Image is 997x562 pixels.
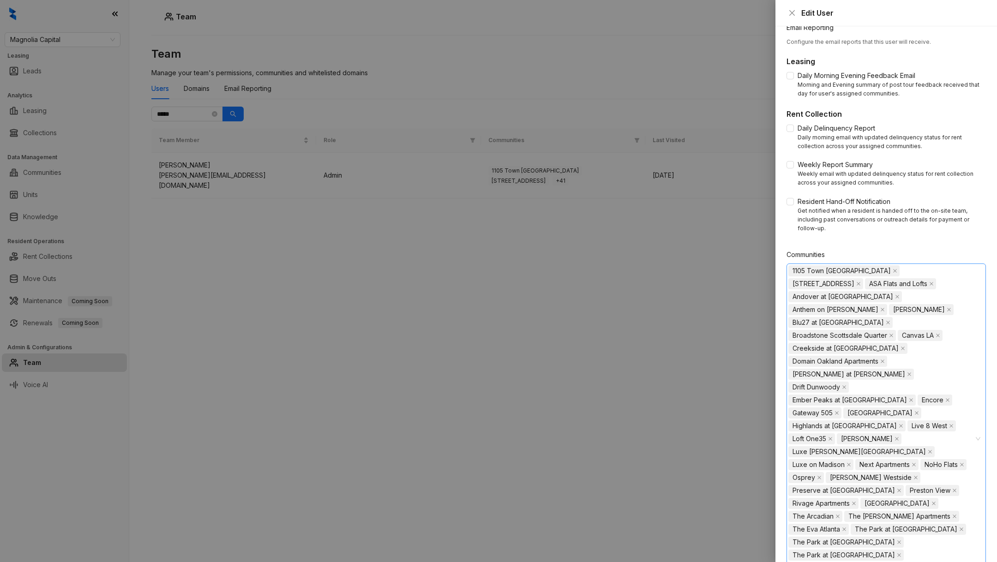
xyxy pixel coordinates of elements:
[899,424,903,428] span: close
[798,81,986,98] div: Morning and Evening summary of post tour feedback received that day for user's assigned communities.
[793,485,895,496] span: Preserve at [GEOGRAPHIC_DATA]
[798,207,986,233] div: Get notified when a resident is handed off to the on-site team, including past conversations or o...
[793,305,878,315] span: Anthem on [PERSON_NAME]
[909,398,913,402] span: close
[787,38,931,45] span: Configure the email reports that this user will receive.
[788,459,853,470] span: Luxe on Madison
[920,459,967,470] span: NoHo Flats
[793,317,884,328] span: Blu27 at [GEOGRAPHIC_DATA]
[793,266,891,276] span: 1105 Town [GEOGRAPHIC_DATA]
[793,382,840,392] span: Drift Dunwoody
[798,170,986,187] div: Weekly email with updated delinquency status for rent collection across your assigned communities.
[787,108,986,120] h5: Rent Collection
[788,291,902,302] span: Andover at Crabtree
[925,460,958,470] span: NoHo Flats
[952,488,957,493] span: close
[959,527,964,532] span: close
[788,304,887,315] span: Anthem on Ashley
[788,369,914,380] span: Douglas at Stonelake
[788,343,907,354] span: Creekside at Crabtree
[847,462,851,467] span: close
[837,433,901,444] span: Logan
[787,56,986,67] h5: Leasing
[793,472,815,483] span: Osprey
[865,498,930,508] span: [GEOGRAPHIC_DATA]
[936,333,940,338] span: close
[842,527,847,532] span: close
[844,511,959,522] span: The Bailey Apartments
[893,269,897,273] span: close
[788,395,916,406] span: Ember Peaks at American Fork
[859,460,910,470] span: Next Apartments
[788,485,904,496] span: Preserve at Dunwoody
[793,511,834,521] span: The Arcadian
[893,305,945,315] span: [PERSON_NAME]
[931,501,936,506] span: close
[897,553,901,557] span: close
[793,550,895,560] span: The Park at [GEOGRAPHIC_DATA]
[843,407,921,419] span: Hampton Point
[855,524,957,534] span: The Park at [GEOGRAPHIC_DATA]
[886,320,890,325] span: close
[788,330,896,341] span: Broadstone Scottsdale Quarter
[793,279,854,289] span: [STREET_ADDRESS]
[895,436,899,441] span: close
[788,278,863,289] span: 4550 Cherry Creek
[835,411,839,415] span: close
[830,472,912,483] span: [PERSON_NAME] Westside
[793,498,850,508] span: Rivage Apartments
[907,372,912,377] span: close
[897,540,901,544] span: close
[793,421,897,431] span: Highlands at [GEOGRAPHIC_DATA]
[788,265,900,276] span: 1105 Town Brookhaven
[793,292,893,302] span: Andover at [GEOGRAPHIC_DATA]
[889,333,894,338] span: close
[788,317,893,328] span: Blu27 at Edgewater
[913,475,918,480] span: close
[860,498,938,509] span: Summit Station
[788,472,824,483] span: Osprey
[949,424,954,428] span: close
[788,446,935,457] span: Luxe Logan Square
[880,307,885,312] span: close
[835,514,840,519] span: close
[889,304,954,315] span: Arlo
[906,485,959,496] span: Preston View
[952,514,957,519] span: close
[793,343,899,353] span: Creekside at [GEOGRAPHIC_DATA]
[788,498,859,509] span: Rivage Apartments
[826,472,920,483] span: Porter Westside
[856,281,861,286] span: close
[793,369,905,379] span: [PERSON_NAME] at [PERSON_NAME]
[928,449,932,454] span: close
[788,356,887,367] span: Domain Oakland Apartments
[960,462,964,467] span: close
[817,475,822,480] span: close
[947,307,951,312] span: close
[788,420,906,431] span: Highlands at Alexander Pointe
[901,346,905,351] span: close
[907,420,956,431] span: Live 8 West
[855,459,919,470] span: Next Apartments
[798,133,986,151] div: Daily morning email with updated delinquency status for rent collection across your assigned comm...
[898,330,943,341] span: Canvas LA
[788,433,835,444] span: Loft One35
[793,395,907,405] span: Ember Peaks at [GEOGRAPHIC_DATA]
[794,123,879,133] span: Daily Delinquency Report
[852,501,856,506] span: close
[929,281,934,286] span: close
[912,462,916,467] span: close
[922,395,943,405] span: Encore
[794,160,877,170] span: Weekly Report Summary
[794,71,919,81] span: Daily Morning Evening Feedback Email
[869,279,927,289] span: ASA Flats and Lofts
[788,537,904,548] span: The Park at Positano
[902,330,934,341] span: Canvas LA
[794,197,894,207] span: Resident Hand-Off Notification
[788,524,849,535] span: The Eva Atlanta
[788,407,841,419] span: Gateway 505
[801,7,986,18] div: Edit User
[865,278,936,289] span: ASA Flats and Lofts
[842,385,847,389] span: close
[793,356,878,366] span: Domain Oakland Apartments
